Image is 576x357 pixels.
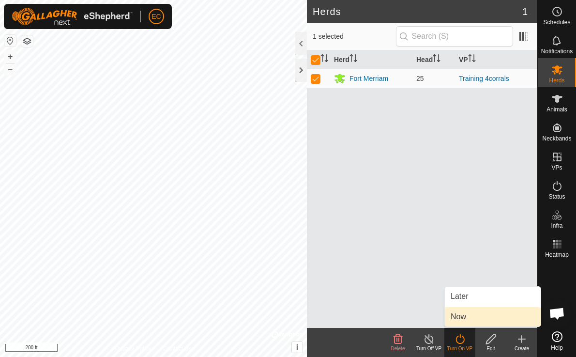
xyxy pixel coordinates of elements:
span: Later [451,291,468,302]
span: Now [451,311,466,323]
th: Herd [330,50,412,69]
div: Open chat [543,299,572,328]
div: Fort Merriam [349,74,388,84]
span: Delete [391,346,405,351]
div: Turn Off VP [413,345,444,352]
span: Neckbands [542,136,571,141]
span: 1 selected [313,31,396,42]
button: i [292,342,303,353]
li: Now [445,307,541,326]
span: Animals [546,107,567,112]
p-sorticon: Activate to sort [349,56,357,63]
span: Notifications [541,48,573,54]
a: Help [538,327,576,355]
a: Contact Us [163,344,192,353]
span: Help [551,345,563,351]
span: 25 [416,75,424,82]
span: Schedules [543,19,570,25]
p-sorticon: Activate to sort [433,56,440,63]
input: Search (S) [396,26,513,47]
span: Infra [551,223,562,229]
span: EC [152,12,161,22]
p-sorticon: Activate to sort [320,56,328,63]
div: Create [506,345,537,352]
a: Training 4corrals [459,75,509,82]
p-sorticon: Activate to sort [468,56,476,63]
button: + [4,51,16,62]
button: Map Layers [21,35,33,47]
button: Reset Map [4,35,16,47]
h2: Herds [313,6,522,17]
button: – [4,63,16,75]
div: Edit [475,345,506,352]
div: Turn On VP [444,345,475,352]
th: VP [455,50,537,69]
img: Gallagher Logo [12,8,133,25]
span: i [296,343,298,351]
span: Herds [549,78,564,83]
a: Privacy Policy [115,344,152,353]
li: Later [445,287,541,306]
span: 1 [522,4,528,19]
th: Head [412,50,455,69]
span: VPs [551,165,562,171]
span: Status [548,194,565,200]
span: Heatmap [545,252,569,258]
